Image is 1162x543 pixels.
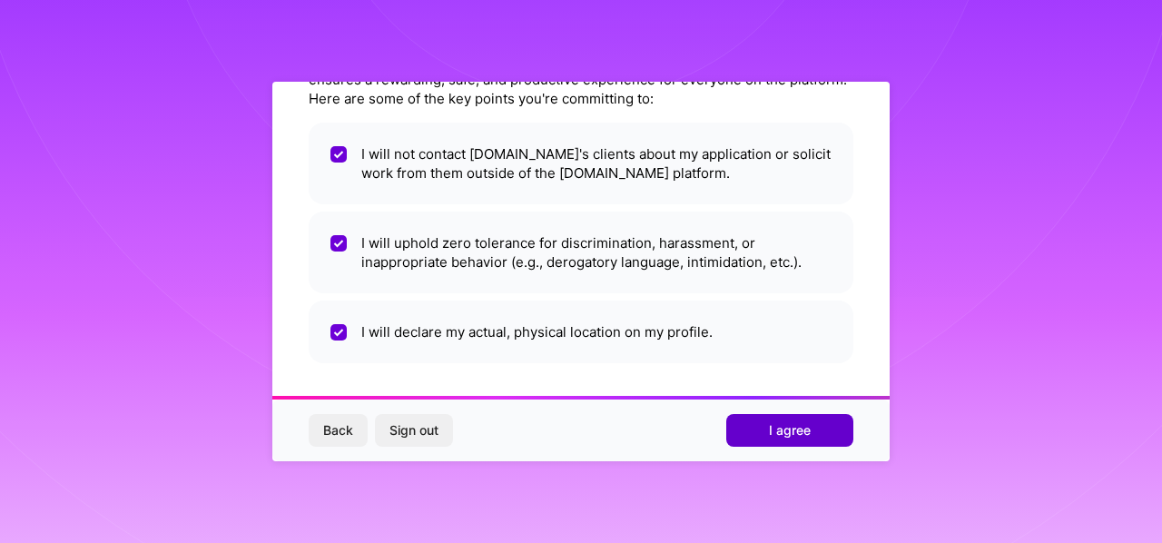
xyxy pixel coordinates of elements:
button: Sign out [375,414,453,447]
li: I will declare my actual, physical location on my profile. [309,301,853,363]
button: I agree [726,414,853,447]
span: Back [323,421,353,439]
li: I will not contact [DOMAIN_NAME]'s clients about my application or solicit work from them outside... [309,123,853,204]
button: Back [309,414,368,447]
span: Sign out [389,421,438,439]
li: I will uphold zero tolerance for discrimination, harassment, or inappropriate behavior (e.g., der... [309,212,853,293]
span: I agree [769,421,811,439]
